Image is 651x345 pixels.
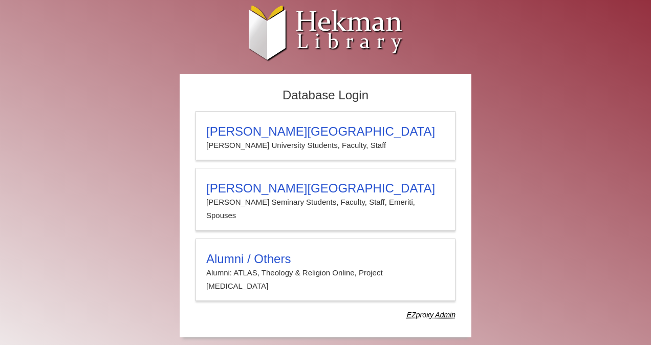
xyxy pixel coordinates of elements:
[196,111,455,160] a: [PERSON_NAME][GEOGRAPHIC_DATA][PERSON_NAME] University Students, Faculty, Staff
[206,139,445,152] p: [PERSON_NAME] University Students, Faculty, Staff
[206,252,445,266] h3: Alumni / Others
[196,168,455,231] a: [PERSON_NAME][GEOGRAPHIC_DATA][PERSON_NAME] Seminary Students, Faculty, Staff, Emeriti, Spouses
[206,181,445,196] h3: [PERSON_NAME][GEOGRAPHIC_DATA]
[206,196,445,223] p: [PERSON_NAME] Seminary Students, Faculty, Staff, Emeriti, Spouses
[407,311,455,319] dfn: Use Alumni login
[206,252,445,293] summary: Alumni / OthersAlumni: ATLAS, Theology & Religion Online, Project [MEDICAL_DATA]
[206,124,445,139] h3: [PERSON_NAME][GEOGRAPHIC_DATA]
[206,266,445,293] p: Alumni: ATLAS, Theology & Religion Online, Project [MEDICAL_DATA]
[190,85,461,106] h2: Database Login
